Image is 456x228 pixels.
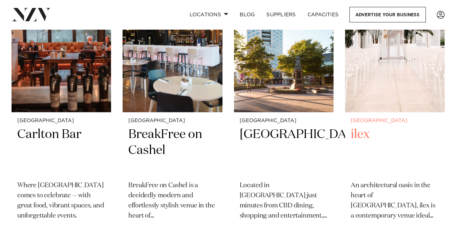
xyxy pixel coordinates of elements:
[302,7,345,22] a: Capacities
[240,126,328,175] h2: [GEOGRAPHIC_DATA]
[128,118,216,123] small: [GEOGRAPHIC_DATA]
[240,180,328,221] p: Located in [GEOGRAPHIC_DATA] just minutes from CBD dining, shopping and entertainment, [GEOGRAPHI...
[17,118,105,123] small: [GEOGRAPHIC_DATA]
[128,126,216,175] h2: BreakFree on Cashel
[351,118,439,123] small: [GEOGRAPHIC_DATA]
[17,126,105,175] h2: Carlton Bar
[240,118,328,123] small: [GEOGRAPHIC_DATA]
[349,7,426,22] a: Advertise your business
[17,180,105,221] p: Where [GEOGRAPHIC_DATA] comes to celebrate — with great food, vibrant spaces, and unforgettable e...
[351,180,439,221] p: An architectural oasis in the heart of [GEOGRAPHIC_DATA], ilex is a contemporary venue ideal for ...
[234,7,261,22] a: BLOG
[183,7,234,22] a: Locations
[351,126,439,175] h2: ilex
[261,7,301,22] a: SUPPLIERS
[12,8,51,21] img: nzv-logo.png
[128,180,216,221] p: BreakFree on Cashel is a decidedly modern and effortlessly stylish venue in the heart of [GEOGRAP...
